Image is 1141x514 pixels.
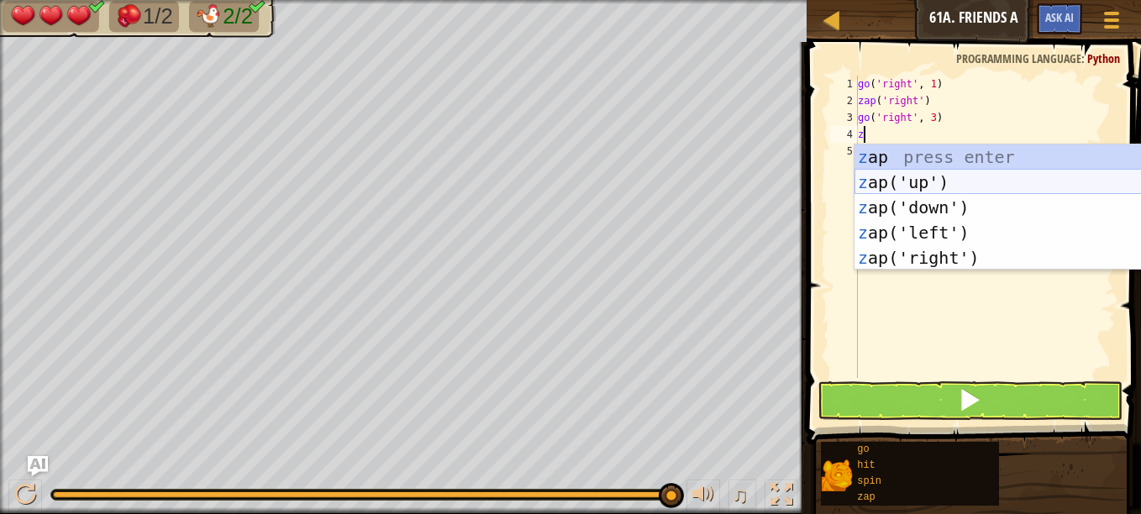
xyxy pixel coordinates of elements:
[1045,9,1074,25] span: Ask AI
[28,456,48,476] button: Ask AI
[830,126,858,143] div: 4
[818,381,1123,420] button: Shift+Enter: Run current code.
[857,443,869,455] span: go
[143,4,173,29] span: 1/2
[857,459,875,471] span: hit
[686,480,720,514] button: Adjust volume
[8,480,42,514] button: Ctrl + P: Pause
[857,475,881,487] span: spin
[830,143,858,160] div: 5
[830,76,858,92] div: 1
[765,480,798,514] button: Toggle fullscreen
[109,1,179,32] li: Defeat the enemies.
[223,4,253,29] span: 2/2
[728,480,757,514] button: ♫
[1081,50,1087,66] span: :
[857,491,875,503] span: zap
[1037,3,1082,34] button: Ask AI
[1091,3,1133,43] button: Show game menu
[3,1,98,32] li: Your hero must survive.
[830,109,858,126] div: 3
[1087,50,1120,66] span: Python
[189,1,259,32] li: Humans must survive.
[956,50,1081,66] span: Programming language
[830,92,858,109] div: 2
[821,459,853,491] img: portrait.png
[732,482,749,507] span: ♫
